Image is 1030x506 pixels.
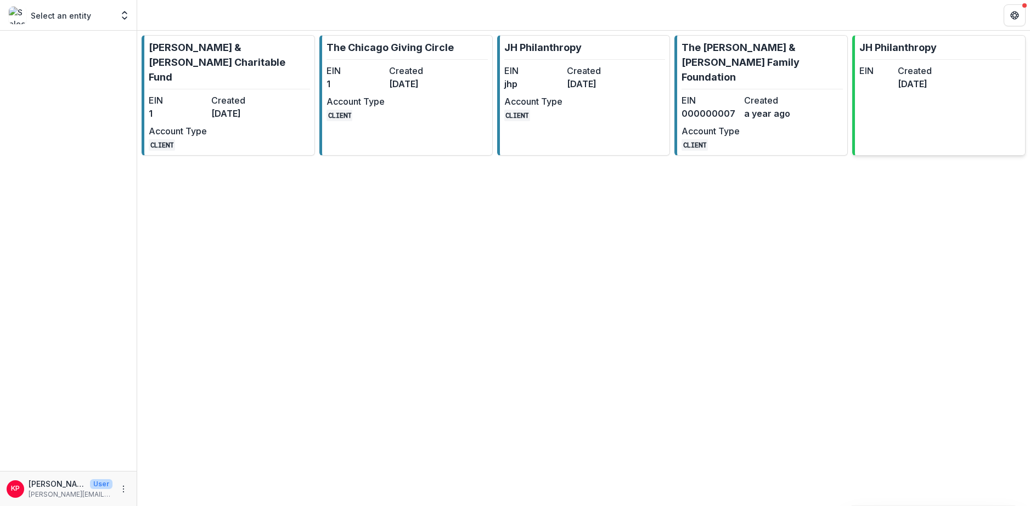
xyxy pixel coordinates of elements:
dd: [DATE] [567,77,625,90]
dt: Created [744,94,802,107]
dd: a year ago [744,107,802,120]
dd: [DATE] [898,77,932,90]
img: Select an entity [9,7,26,24]
dd: 000000007 [682,107,740,120]
code: CLIENT [682,139,708,151]
dd: jhp [504,77,562,90]
button: Get Help [1004,4,1026,26]
a: The Chicago Giving CircleEIN1Created[DATE]Account TypeCLIENT [319,35,493,156]
code: CLIENT [504,110,531,121]
p: [PERSON_NAME] [29,478,86,490]
code: CLIENT [149,139,175,151]
p: [PERSON_NAME][EMAIL_ADDRESS][DOMAIN_NAME] [29,490,112,499]
dt: Created [567,64,625,77]
code: CLIENT [327,110,353,121]
div: Katie Pratt [11,485,20,492]
p: The [PERSON_NAME] & [PERSON_NAME] Family Foundation [682,40,843,84]
a: JH PhilanthropyEINjhpCreated[DATE]Account TypeCLIENT [497,35,671,156]
p: [PERSON_NAME] & [PERSON_NAME] Charitable Fund [149,40,310,84]
a: The [PERSON_NAME] & [PERSON_NAME] Family FoundationEIN000000007Createda year agoAccount TypeCLIENT [674,35,848,156]
dt: EIN [859,64,893,77]
dd: 1 [149,107,207,120]
dt: Created [898,64,932,77]
p: JH Philanthropy [504,40,582,55]
p: The Chicago Giving Circle [327,40,454,55]
button: More [117,482,130,496]
p: User [90,479,112,489]
dt: EIN [504,64,562,77]
a: JH PhilanthropyEINCreated[DATE] [852,35,1026,156]
button: Open entity switcher [117,4,132,26]
dt: Account Type [682,124,740,138]
dd: [DATE] [389,77,447,90]
dd: 1 [327,77,385,90]
dt: Created [389,64,447,77]
p: Select an entity [31,10,91,21]
dt: EIN [327,64,385,77]
dt: Created [211,94,269,107]
p: JH Philanthropy [859,40,937,55]
dt: Account Type [327,95,385,108]
dt: Account Type [149,124,207,138]
a: [PERSON_NAME] & [PERSON_NAME] Charitable FundEIN1Created[DATE]Account TypeCLIENT [142,35,315,156]
dt: Account Type [504,95,562,108]
dt: EIN [149,94,207,107]
dt: EIN [682,94,740,107]
dd: [DATE] [211,107,269,120]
